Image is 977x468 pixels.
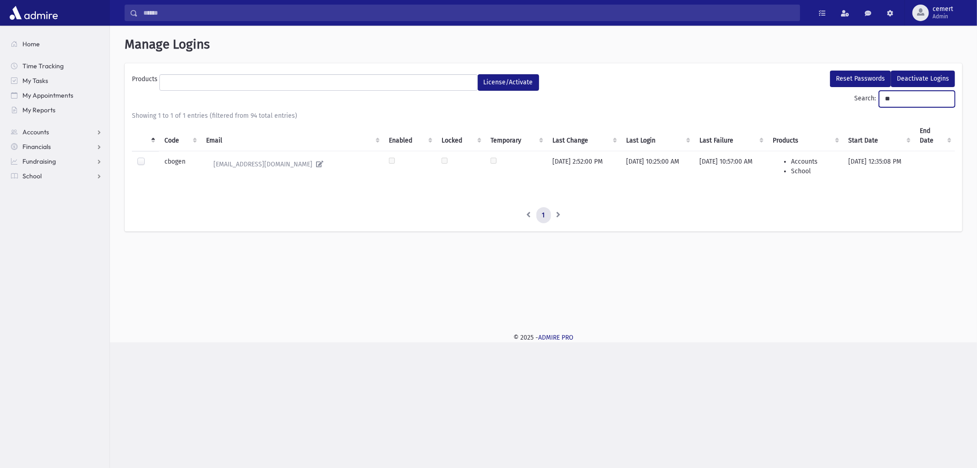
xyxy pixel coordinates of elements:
[22,128,49,136] span: Accounts
[159,121,201,151] th: Code : activate to sort column ascending
[4,169,109,183] a: School
[22,106,55,114] span: My Reports
[4,73,109,88] a: My Tasks
[621,151,694,189] td: [DATE] 10:25:00 AM
[125,37,962,52] h1: Manage Logins
[485,121,546,151] th: Temporary : activate to sort column ascending
[536,207,551,224] a: 1
[4,88,109,103] a: My Appointments
[7,4,60,22] img: AdmirePro
[125,333,962,342] div: © 2025 -
[767,121,843,151] th: Products : activate to sort column ascending
[22,40,40,48] span: Home
[933,13,953,20] span: Admin
[791,166,837,176] li: School
[132,74,159,87] label: Products
[22,77,48,85] span: My Tasks
[159,151,201,189] td: cbogen
[547,121,621,151] th: Last Change : activate to sort column ascending
[22,62,64,70] span: Time Tracking
[4,154,109,169] a: Fundraising
[138,5,800,21] input: Search
[547,151,621,189] td: [DATE] 2:52:00 PM
[4,125,109,139] a: Accounts
[4,103,109,117] a: My Reports
[879,91,955,107] input: Search:
[694,151,767,189] td: [DATE] 10:57:00 AM
[132,121,159,151] th: : activate to sort column descending
[791,157,837,166] li: Accounts
[436,121,485,151] th: Locked : activate to sort column ascending
[22,157,56,165] span: Fundraising
[891,71,955,87] button: Deactivate Logins
[843,121,914,151] th: Start Date : activate to sort column ascending
[22,91,73,99] span: My Appointments
[854,91,955,107] label: Search:
[132,111,955,121] div: Showing 1 to 1 of 1 entries (filtered from 94 total entries)
[4,139,109,154] a: Financials
[4,37,109,51] a: Home
[694,121,767,151] th: Last Failure : activate to sort column ascending
[4,59,109,73] a: Time Tracking
[206,157,378,172] a: [EMAIL_ADDRESS][DOMAIN_NAME]
[201,121,383,151] th: Email : activate to sort column ascending
[538,334,573,341] a: ADMIRE PRO
[478,74,539,91] button: License/Activate
[383,121,436,151] th: Enabled : activate to sort column ascending
[22,143,51,151] span: Financials
[914,121,955,151] th: End Date : activate to sort column ascending
[933,6,953,13] span: cemert
[621,121,694,151] th: Last Login : activate to sort column ascending
[830,71,891,87] button: Reset Passwords
[843,151,914,189] td: [DATE] 12:35:08 PM
[22,172,42,180] span: School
